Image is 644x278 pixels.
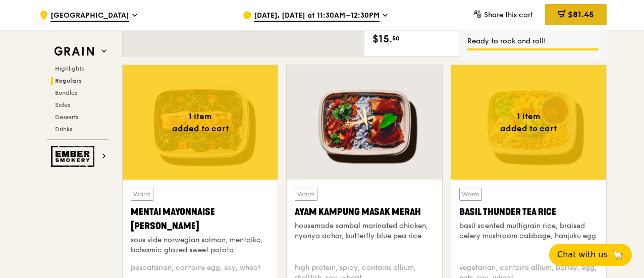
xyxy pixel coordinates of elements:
[51,42,97,61] img: Grain web logo
[459,188,482,201] div: Warm
[372,32,392,47] span: $15.
[392,34,400,42] span: 50
[131,188,153,201] div: Warm
[295,221,434,241] div: housemade sambal marinated chicken, nyonya achar, butterfly blue pea rice
[51,146,97,167] img: Ember Smokery web logo
[549,244,632,266] button: Chat with us🦙
[459,221,598,241] div: basil scented multigrain rice, braised celery mushroom cabbage, hanjuku egg
[55,126,72,133] span: Drinks
[459,205,598,219] div: Basil Thunder Tea Rice
[55,77,82,84] span: Regulars
[131,235,270,255] div: sous vide norwegian salmon, mentaiko, balsamic glazed sweet potato
[50,11,129,22] span: [GEOGRAPHIC_DATA]
[55,114,78,121] span: Desserts
[467,36,599,46] div: Ready to rock and roll!
[254,11,380,22] span: [DATE], [DATE] at 11:30AM–12:30PM
[55,89,77,96] span: Bundles
[131,205,270,233] div: Mentai Mayonnaise [PERSON_NAME]
[295,188,317,201] div: Warm
[557,249,608,261] span: Chat with us
[295,205,434,219] div: Ayam Kampung Masak Merah
[568,10,594,19] span: $81.45
[612,249,624,261] span: 🦙
[55,101,70,108] span: Sides
[484,11,533,19] span: Share this cart
[55,65,84,72] span: Highlights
